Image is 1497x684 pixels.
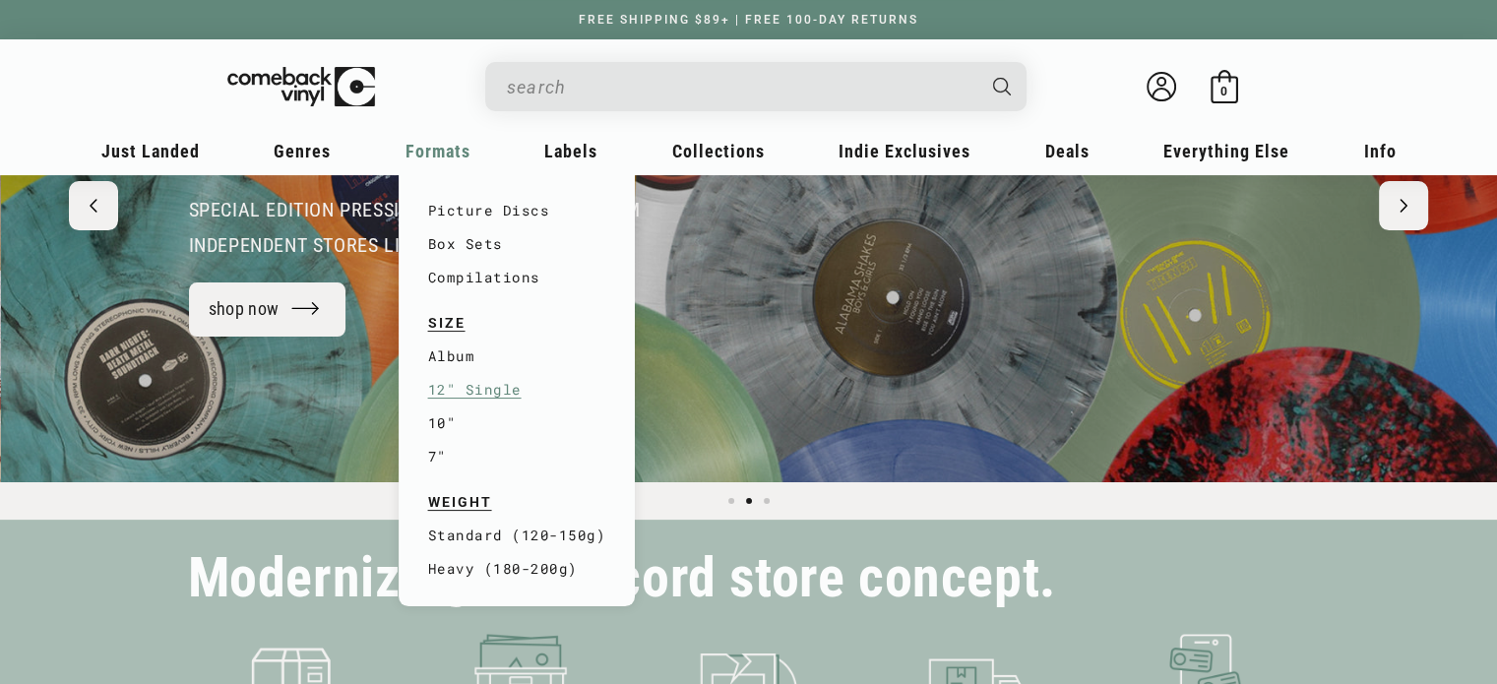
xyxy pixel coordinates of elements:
[975,62,1029,111] button: Search
[722,492,740,510] button: Load slide 1 of 3
[507,67,973,107] input: When autocomplete results are available use up and down arrows to review and enter to select
[559,13,938,27] a: FREE SHIPPING $89+ | FREE 100-DAY RETURNS
[672,141,765,161] span: Collections
[189,282,346,337] a: shop now
[740,492,758,510] button: Load slide 2 of 3
[1379,181,1428,230] button: Next slide
[1364,141,1397,161] span: Info
[1045,141,1090,161] span: Deals
[428,261,606,294] a: Compilations
[1163,141,1289,161] span: Everything Else
[189,198,641,257] span: special edition pressings only available from independent stores like us.
[428,227,606,261] a: Box Sets
[758,492,776,510] button: Load slide 3 of 3
[1220,84,1227,98] span: 0
[428,519,606,552] a: Standard (120-150g)
[428,440,606,473] a: 7"
[485,62,1027,111] div: Search
[428,373,606,406] a: 12" Single
[544,141,597,161] span: Labels
[428,552,606,586] a: Heavy (180-200g)
[69,181,118,230] button: Previous slide
[428,194,606,227] a: Picture Discs
[428,340,606,373] a: Album
[428,406,606,440] a: 10"
[405,141,470,161] span: Formats
[101,141,200,161] span: Just Landed
[839,141,970,161] span: Indie Exclusives
[274,141,331,161] span: Genres
[188,555,1056,601] h2: Modernizing the record store concept.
